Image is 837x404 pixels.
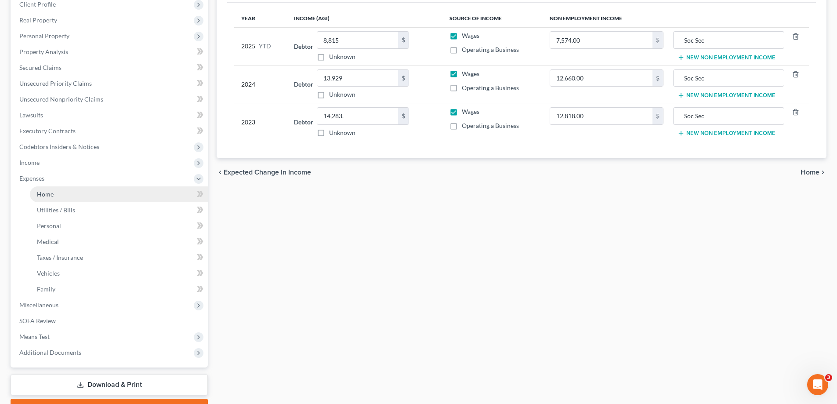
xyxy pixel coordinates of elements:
[12,123,208,139] a: Executory Contracts
[37,254,83,261] span: Taxes / Insurance
[652,32,663,48] div: $
[652,70,663,87] div: $
[37,269,60,277] span: Vehicles
[19,0,56,8] span: Client Profile
[294,42,313,51] label: Debtor
[287,10,442,27] th: Income (AGI)
[12,76,208,91] a: Unsecured Priority Claims
[19,64,62,71] span: Secured Claims
[217,169,311,176] button: chevron_left Expected Change in Income
[37,285,55,293] span: Family
[550,108,652,124] input: 0.00
[329,90,355,99] label: Unknown
[819,169,826,176] i: chevron_right
[30,266,208,281] a: Vehicles
[550,32,652,48] input: 0.00
[12,60,208,76] a: Secured Claims
[259,42,271,51] span: YTD
[543,10,809,27] th: Non Employment Income
[19,301,58,309] span: Miscellaneous
[224,169,311,176] span: Expected Change in Income
[442,10,543,27] th: Source of Income
[550,70,652,87] input: 0.00
[241,69,280,99] div: 2024
[329,52,355,61] label: Unknown
[19,32,69,40] span: Personal Property
[678,70,779,87] input: Source of Income
[12,107,208,123] a: Lawsuits
[37,222,61,229] span: Personal
[652,108,663,124] div: $
[37,190,54,198] span: Home
[30,281,208,297] a: Family
[19,48,68,55] span: Property Analysis
[678,32,779,48] input: Source of Income
[678,108,779,124] input: Source of Income
[11,375,208,395] a: Download & Print
[217,169,224,176] i: chevron_left
[801,169,826,176] button: Home chevron_right
[12,91,208,107] a: Unsecured Nonpriority Claims
[825,374,832,381] span: 3
[678,92,775,99] button: New Non Employment Income
[462,32,479,39] span: Wages
[462,84,519,91] span: Operating a Business
[234,10,287,27] th: Year
[19,111,43,119] span: Lawsuits
[678,54,775,61] button: New Non Employment Income
[19,159,40,166] span: Income
[294,117,313,127] label: Debtor
[329,128,355,137] label: Unknown
[462,122,519,129] span: Operating a Business
[317,108,398,124] input: 0.00
[678,130,775,137] button: New Non Employment Income
[37,238,59,245] span: Medical
[19,143,99,150] span: Codebtors Insiders & Notices
[30,218,208,234] a: Personal
[398,70,409,87] div: $
[19,175,44,182] span: Expenses
[317,32,398,48] input: 0.00
[30,234,208,250] a: Medical
[19,16,57,24] span: Real Property
[398,108,409,124] div: $
[398,32,409,48] div: $
[37,206,75,214] span: Utilities / Bills
[241,107,280,137] div: 2023
[19,127,76,135] span: Executory Contracts
[30,186,208,202] a: Home
[12,313,208,329] a: SOFA Review
[19,317,56,324] span: SOFA Review
[241,31,280,61] div: 2025
[30,250,208,266] a: Taxes / Insurance
[30,202,208,218] a: Utilities / Bills
[19,349,81,356] span: Additional Documents
[19,80,92,87] span: Unsecured Priority Claims
[462,108,479,115] span: Wages
[317,70,398,87] input: 0.00
[462,70,479,77] span: Wages
[801,169,819,176] span: Home
[807,374,828,395] iframe: Intercom live chat
[462,46,519,53] span: Operating a Business
[19,95,103,103] span: Unsecured Nonpriority Claims
[294,80,313,89] label: Debtor
[12,44,208,60] a: Property Analysis
[19,333,50,340] span: Means Test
